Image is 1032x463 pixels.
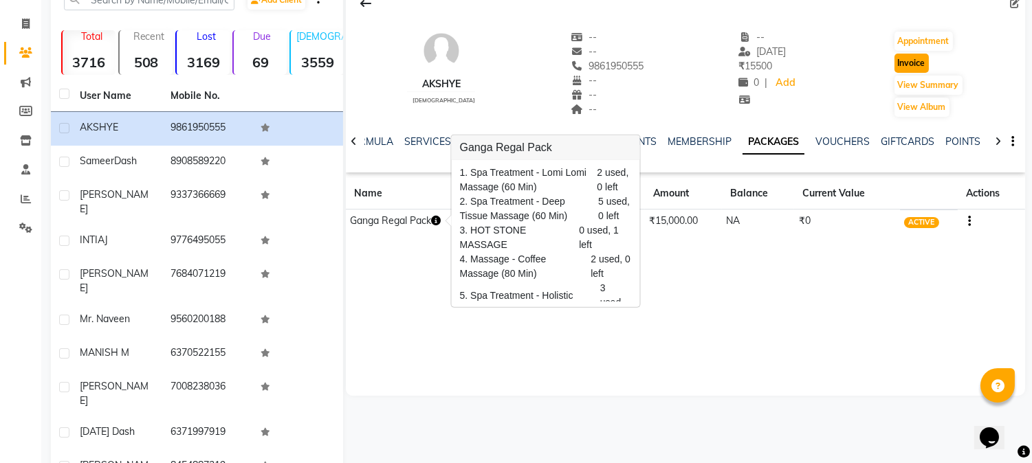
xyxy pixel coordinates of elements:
[722,178,794,210] th: Balance
[773,74,797,93] a: Add
[162,371,253,416] td: 7008238036
[80,155,114,167] span: sameer
[80,425,135,438] span: [DATE] dash
[80,313,130,325] span: Mr. Naveen
[571,103,597,115] span: --
[413,97,475,104] span: [DEMOGRAPHIC_DATA]
[80,188,149,215] span: [PERSON_NAME]
[182,30,230,43] p: Lost
[722,210,794,234] td: NA
[407,77,475,91] div: AKSHYE
[460,166,589,194] span: 1. Spa Treatment - Lomi Lomi Massage (60 Min)
[460,223,571,252] span: 3. HOT STONE MASSAGE
[296,30,344,43] p: [DEMOGRAPHIC_DATA]
[974,408,1018,449] iframe: chat widget
[346,210,479,234] td: Ganga Regal Pack
[645,210,722,234] td: ₹15,000.00
[958,178,1025,210] th: Actions
[346,178,479,210] th: Name
[579,223,631,252] span: 0 used, 1 left
[177,54,230,71] strong: 3169
[80,380,149,407] span: [PERSON_NAME]
[114,155,137,167] span: Dash
[162,258,253,304] td: 7684071219
[80,346,129,359] span: MANISH M
[904,217,939,228] span: ACTIVE
[571,60,644,72] span: 9861950555
[80,234,108,246] span: INTIAJ
[68,30,116,43] p: Total
[591,252,631,281] span: 2 used, 0 left
[894,76,963,95] button: View Summary
[743,130,804,155] a: PACKAGES
[571,31,597,43] span: --
[63,54,116,71] strong: 3716
[600,281,632,324] span: 3 used, 0 left
[794,210,900,234] td: ₹0
[668,135,732,148] a: MEMBERSHIP
[738,76,759,89] span: 0
[346,135,393,148] a: FORMULA
[765,76,767,90] span: |
[815,135,870,148] a: VOUCHERS
[894,32,953,51] button: Appointment
[645,178,722,210] th: Amount
[597,166,631,194] span: 2 used, 0 left
[162,179,253,225] td: 9337366669
[571,89,597,101] span: --
[291,54,344,71] strong: 3559
[598,194,631,223] span: 5 used, 0 left
[894,98,949,117] button: View Album
[738,60,772,72] span: 15500
[452,135,640,160] h3: Ganga Regal Pack
[421,30,462,71] img: avatar
[794,178,900,210] th: Current Value
[162,80,253,112] th: Mobile No.
[234,54,287,71] strong: 69
[945,135,980,148] a: POINTS
[162,112,253,146] td: 9861950555
[72,80,162,112] th: User Name
[125,30,173,43] p: Recent
[460,252,583,281] span: 4. Massage - Coffee Massage (80 Min)
[162,304,253,337] td: 9560200188
[571,45,597,58] span: --
[162,416,253,450] td: 6371997919
[80,267,149,294] span: [PERSON_NAME]
[894,54,929,73] button: Invoice
[162,337,253,371] td: 6370522155
[571,74,597,87] span: --
[881,135,934,148] a: GIFTCARDS
[237,30,287,43] p: Due
[162,225,253,258] td: 9776495055
[460,194,591,223] span: 2. Spa Treatment - Deep Tissue Massage (60 Min)
[738,31,765,43] span: --
[404,135,451,148] a: SERVICES
[80,121,118,133] span: AKSHYE
[162,146,253,179] td: 8908589220
[738,60,745,72] span: ₹
[120,54,173,71] strong: 508
[460,288,592,317] span: 5. Spa Treatment - Holistic Swedish Massage (60 Min)
[738,45,786,58] span: [DATE]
